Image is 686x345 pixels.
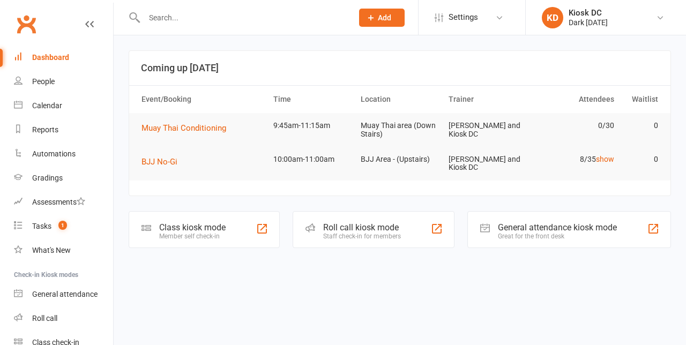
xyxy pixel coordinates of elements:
[596,155,614,163] a: show
[569,18,608,27] div: Dark [DATE]
[14,166,113,190] a: Gradings
[32,149,76,158] div: Automations
[356,113,444,147] td: Muay Thai area (Down Stairs)
[542,7,563,28] div: KD
[14,118,113,142] a: Reports
[449,5,478,29] span: Settings
[14,70,113,94] a: People
[32,77,55,86] div: People
[159,222,226,232] div: Class kiosk mode
[323,222,401,232] div: Roll call kiosk mode
[141,10,345,25] input: Search...
[444,86,532,113] th: Trainer
[14,282,113,306] a: General attendance kiosk mode
[58,221,67,230] span: 1
[444,113,532,147] td: [PERSON_NAME] and Kiosk DC
[356,147,444,172] td: BJJ Area - (Upstairs)
[13,11,40,37] a: Clubworx
[32,125,58,134] div: Reports
[14,94,113,118] a: Calendar
[269,113,356,138] td: 9:45am-11:15am
[141,63,659,73] h3: Coming up [DATE]
[269,86,356,113] th: Time
[531,86,619,113] th: Attendees
[359,9,405,27] button: Add
[32,198,85,206] div: Assessments
[14,214,113,238] a: Tasks 1
[444,147,532,181] td: [PERSON_NAME] and Kiosk DC
[619,86,663,113] th: Waitlist
[141,155,185,168] button: BJJ No-Gi
[619,147,663,172] td: 0
[619,113,663,138] td: 0
[14,46,113,70] a: Dashboard
[141,157,177,167] span: BJJ No-Gi
[269,147,356,172] td: 10:00am-11:00am
[378,13,391,22] span: Add
[32,53,69,62] div: Dashboard
[159,232,226,240] div: Member self check-in
[32,101,62,110] div: Calendar
[531,113,619,138] td: 0/30
[14,306,113,331] a: Roll call
[14,190,113,214] a: Assessments
[141,123,226,133] span: Muay Thai Conditioning
[141,122,234,134] button: Muay Thai Conditioning
[531,147,619,172] td: 8/35
[14,142,113,166] a: Automations
[137,86,269,113] th: Event/Booking
[569,8,608,18] div: Kiosk DC
[32,222,51,230] div: Tasks
[14,238,113,262] a: What's New
[32,246,71,254] div: What's New
[32,290,98,298] div: General attendance
[32,314,57,322] div: Roll call
[498,222,617,232] div: General attendance kiosk mode
[32,174,63,182] div: Gradings
[498,232,617,240] div: Great for the front desk
[323,232,401,240] div: Staff check-in for members
[356,86,444,113] th: Location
